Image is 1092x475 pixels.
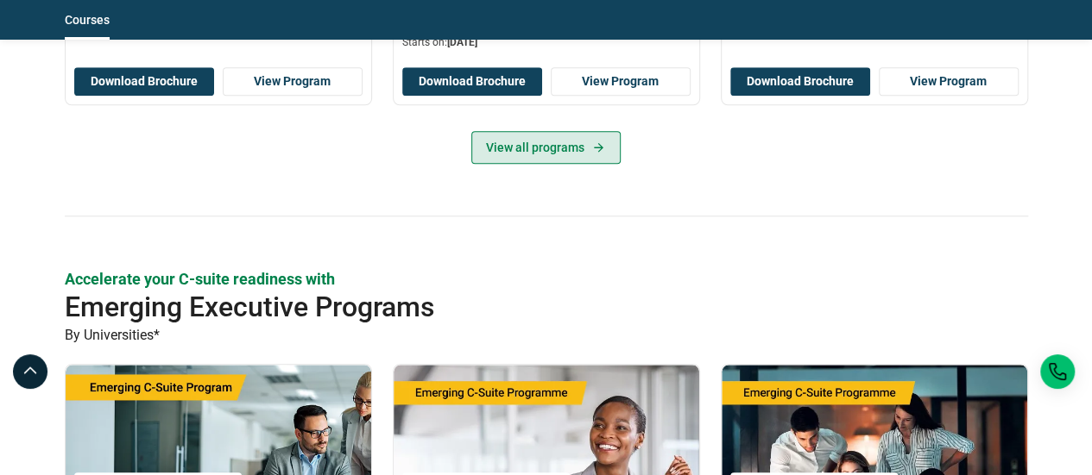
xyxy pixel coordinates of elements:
[223,67,363,97] a: View Program
[471,131,621,164] a: View all programs
[402,67,542,97] button: Download Brochure
[551,67,691,97] a: View Program
[65,290,931,324] h2: Emerging Executive Programs
[730,67,870,97] button: Download Brochure
[447,36,477,48] span: [DATE]
[402,35,691,50] p: Starts on:
[65,324,1028,347] p: By Universities*
[879,67,1019,97] a: View Program
[74,67,214,97] button: Download Brochure
[65,268,1028,290] p: Accelerate your C-suite readiness with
